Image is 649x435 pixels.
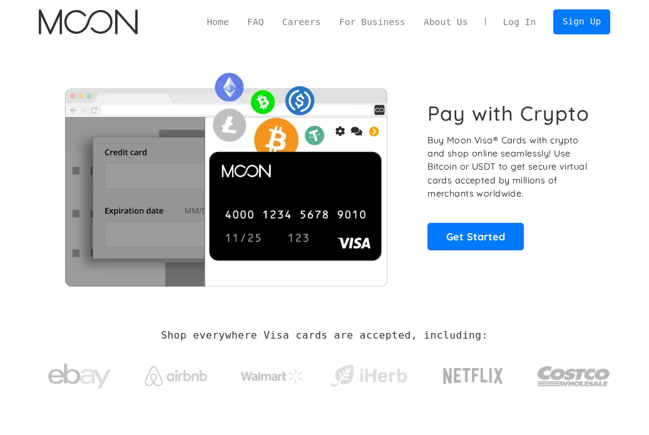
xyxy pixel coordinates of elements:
[328,362,409,390] img: iHerb
[273,15,330,29] a: Careers
[48,357,111,396] img: ebay
[553,9,610,34] a: Sign Up
[427,223,524,250] a: Get Started
[427,134,598,201] p: Buy Moon Visa® Cards with crypto and shop online seamlessly! Use Bitcoin or USDT to get secure vi...
[39,344,120,402] a: ebay
[414,15,477,29] a: About Us
[330,15,414,29] a: For Business
[427,101,590,126] h1: Pay with Crypto
[135,354,217,392] a: Airbnb
[494,10,545,34] a: Log In
[537,343,610,403] a: Costco
[232,356,313,390] a: Walmart
[238,15,273,29] a: FAQ
[442,361,504,392] img: Netflix
[241,369,304,384] img: Walmart
[328,349,409,396] a: iHerb
[39,9,138,34] a: home
[39,65,412,287] img: Moon Cards let you spend your crypto anywhere Visa is accepted.
[39,9,138,34] img: Moon Logo
[424,348,522,398] a: Netflix
[537,356,610,397] img: Costco
[145,366,207,386] img: Airbnb
[161,329,488,341] h2: Shop everywhere Visa cards are accepted, including:
[198,15,238,29] a: Home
